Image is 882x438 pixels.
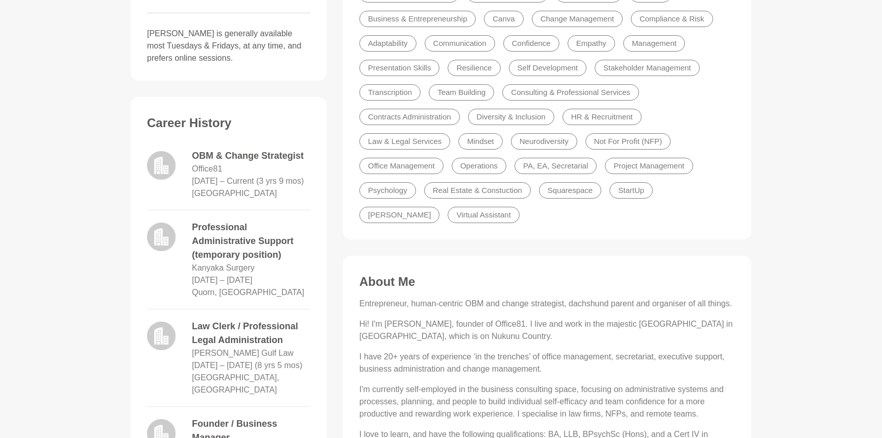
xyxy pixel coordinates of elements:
p: I'm currently self-employed in the business consulting space, focusing on administrative systems ... [359,383,735,420]
img: logo [147,223,176,251]
p: Entrepreneur, human-centric OBM and change strategist, dachshund parent and organiser of all things. [359,298,735,310]
dd: Law Clerk / Professional Legal Administration [192,320,310,347]
dd: Professional Administrative Support (temporary position) [192,221,310,262]
p: Hi! I'm [PERSON_NAME], founder of Office81. I live and work in the majestic [GEOGRAPHIC_DATA] in ... [359,318,735,343]
dd: Office81 [192,163,222,175]
p: I have 20+ years of experience ‘in the trenches’ of office management, secretariat, executive sup... [359,351,735,375]
img: logo [147,151,176,180]
h3: About Me [359,274,735,289]
h3: Career History [147,115,310,131]
dd: 17 January 2022 – Current (3 yrs 9 mos) [192,175,304,187]
time: [DATE] – [DATE] (8 yrs 5 mos) [192,361,302,370]
dd: Quorn, [GEOGRAPHIC_DATA] [192,286,304,299]
dd: April 2013 – August 2021 (8 yrs 5 mos) [192,359,302,372]
dd: OBM & Change Strategist [192,149,310,163]
time: [DATE] – [DATE] [192,276,253,284]
img: logo [147,322,176,350]
dd: [PERSON_NAME] Gulf Law [192,347,293,359]
dd: [GEOGRAPHIC_DATA], [GEOGRAPHIC_DATA] [192,372,310,396]
time: [DATE] – Current (3 yrs 9 mos) [192,177,304,185]
dd: [GEOGRAPHIC_DATA] [192,187,277,200]
dd: August 2021 – January 2022 [192,274,253,286]
p: [PERSON_NAME] is generally available most Tuesdays & Fridays, at any time, and prefers online ses... [147,28,310,64]
dd: Kanyaka Surgery [192,262,255,274]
